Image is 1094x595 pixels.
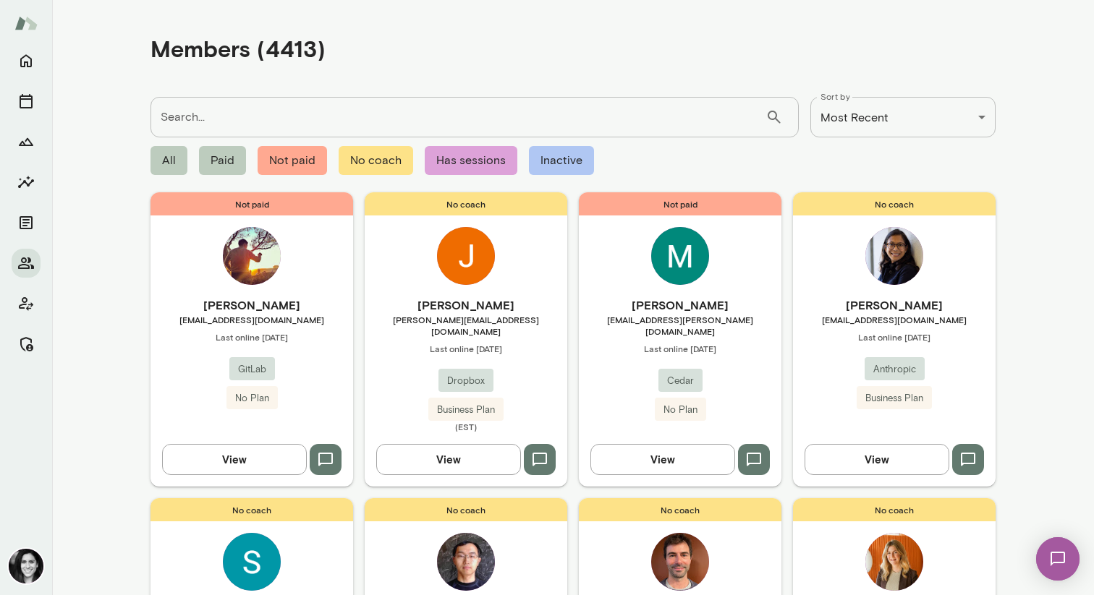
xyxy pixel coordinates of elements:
[365,296,567,314] h6: [PERSON_NAME]
[365,343,567,354] span: Last online [DATE]
[162,444,307,474] button: View
[793,314,996,325] span: [EMAIL_ADDRESS][DOMAIN_NAME]
[223,227,281,285] img: Jeff Park
[805,444,949,474] button: View
[229,362,275,377] span: GitLab
[365,192,567,215] span: No coach
[12,46,41,75] button: Home
[793,296,996,314] h6: [PERSON_NAME]
[12,208,41,237] button: Documents
[579,314,781,337] span: [EMAIL_ADDRESS][PERSON_NAME][DOMAIN_NAME]
[579,192,781,215] span: Not paid
[365,421,567,432] span: (EST)
[150,146,187,175] span: All
[820,90,850,103] label: Sort by
[365,498,567,521] span: No coach
[12,168,41,197] button: Insights
[437,533,495,591] img: Daliang Li
[793,331,996,343] span: Last online [DATE]
[150,498,353,521] span: No coach
[425,146,517,175] span: Has sessions
[376,444,521,474] button: View
[12,249,41,278] button: Members
[658,374,703,388] span: Cedar
[579,498,781,521] span: No coach
[150,192,353,215] span: Not paid
[199,146,246,175] span: Paid
[150,35,326,62] h4: Members (4413)
[437,227,495,285] img: Joanie Martinez
[865,227,923,285] img: Aparna Sridhar
[150,331,353,343] span: Last online [DATE]
[655,403,706,417] span: No Plan
[579,343,781,354] span: Last online [DATE]
[12,127,41,156] button: Growth Plan
[651,227,709,285] img: Meredith Sangster
[857,391,932,406] span: Business Plan
[810,97,996,137] div: Most Recent
[223,533,281,591] img: Sarah Harley
[12,289,41,318] button: Client app
[865,362,925,377] span: Anthropic
[651,533,709,591] img: Francesco Mosconi
[339,146,413,175] span: No coach
[793,192,996,215] span: No coach
[258,146,327,175] span: Not paid
[438,374,493,388] span: Dropbox
[150,296,353,314] h6: [PERSON_NAME]
[865,533,923,591] img: Zoe Ludwig
[579,296,781,314] h6: [PERSON_NAME]
[12,330,41,359] button: Manage
[12,87,41,116] button: Sessions
[793,498,996,521] span: No coach
[365,314,567,337] span: [PERSON_NAME][EMAIL_ADDRESS][DOMAIN_NAME]
[590,444,735,474] button: View
[226,391,278,406] span: No Plan
[9,549,43,583] img: Jamie Albers
[428,403,504,417] span: Business Plan
[14,9,38,37] img: Mento
[529,146,594,175] span: Inactive
[150,314,353,325] span: [EMAIL_ADDRESS][DOMAIN_NAME]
